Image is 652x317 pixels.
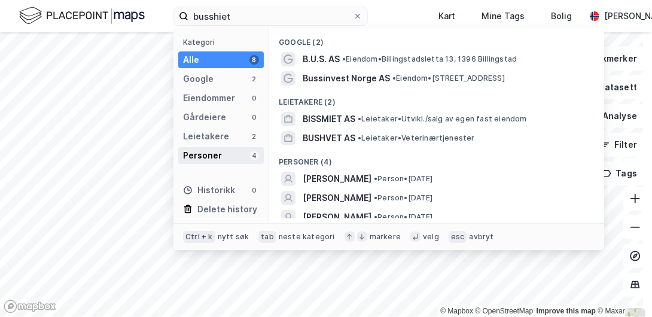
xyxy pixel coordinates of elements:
div: Bolig [551,9,572,23]
span: • [374,193,377,202]
span: • [342,54,346,63]
a: Mapbox [440,307,473,315]
div: Kart [438,9,455,23]
div: Gårdeiere [183,110,226,124]
iframe: Chat Widget [592,260,652,317]
div: 4 [249,151,259,160]
div: Google (2) [269,28,604,50]
div: velg [423,232,439,242]
span: [PERSON_NAME] [303,191,371,205]
span: Person • [DATE] [374,212,433,222]
input: Søk på adresse, matrikkel, gårdeiere, leietakere eller personer [188,7,353,25]
span: [PERSON_NAME] [303,210,371,224]
span: • [374,174,377,183]
a: Mapbox homepage [4,300,56,313]
div: 2 [249,132,259,141]
div: Mine Tags [482,9,525,23]
div: Google [183,72,214,86]
div: nytt søk [218,232,249,242]
div: Leietakere [183,129,229,144]
div: Personer (4) [269,148,604,169]
div: markere [370,232,401,242]
span: • [392,74,396,83]
div: Kontrollprogram for chat [592,260,652,317]
span: • [358,114,361,123]
div: avbryt [469,232,493,242]
a: Improve this map [537,307,596,315]
a: OpenStreetMap [476,307,534,315]
div: Kategori [183,38,264,47]
div: Leietakere (2) [269,88,604,109]
div: Personer [183,148,222,163]
button: Datasett [574,75,647,99]
div: Ctrl + k [183,231,215,243]
span: Bussinvest Norge AS [303,71,390,86]
img: logo.f888ab2527a4732fd821a326f86c7f29.svg [19,5,145,26]
button: Tags [592,161,647,185]
div: 0 [249,112,259,122]
div: tab [258,231,276,243]
button: Analyse [578,104,647,128]
div: Eiendommer [183,91,235,105]
span: Person • [DATE] [374,193,433,203]
span: BUSHVET AS [303,131,355,145]
div: esc [449,231,467,243]
span: BISSMIET AS [303,112,355,126]
div: Delete history [197,202,257,217]
span: Person • [DATE] [374,174,433,184]
div: Historikk [183,183,235,197]
button: Bokmerker [566,47,647,71]
span: • [374,212,377,221]
span: Leietaker • Veterinærtjenester [358,133,475,143]
span: • [358,133,361,142]
span: B.U.S. AS [303,52,340,66]
div: 0 [249,185,259,195]
div: Alle [183,53,199,67]
span: Eiendom • Billingstadsletta 13, 1396 Billingstad [342,54,517,64]
div: 0 [249,93,259,103]
div: 8 [249,55,259,65]
span: Leietaker • Utvikl./salg av egen fast eiendom [358,114,527,124]
div: 2 [249,74,259,84]
button: Filter [590,133,647,157]
span: [PERSON_NAME] [303,172,371,186]
div: neste kategori [279,232,335,242]
span: Eiendom • [STREET_ADDRESS] [392,74,505,83]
